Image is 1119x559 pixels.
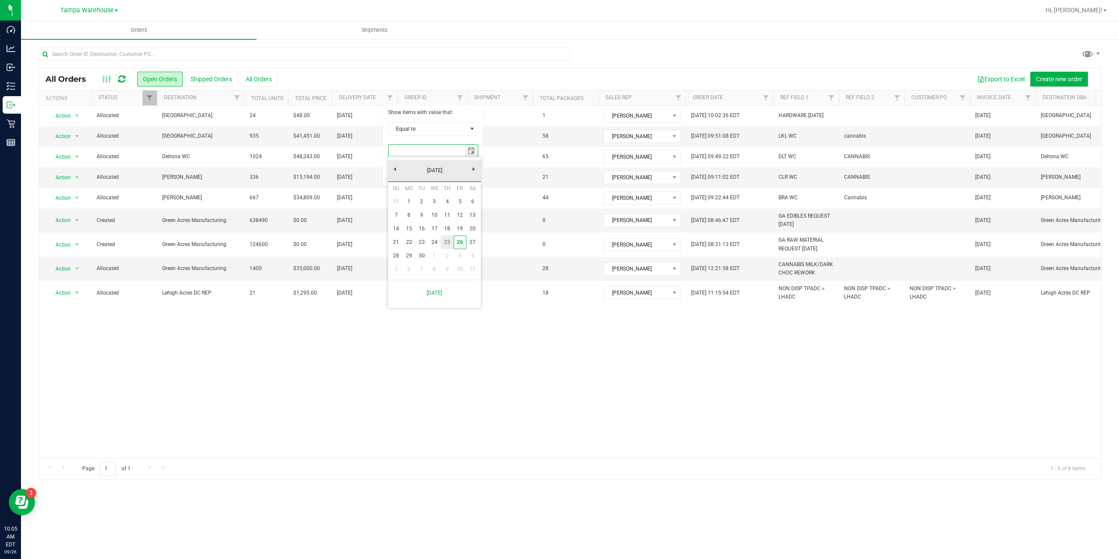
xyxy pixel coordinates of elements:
[454,222,466,236] a: 19
[337,153,352,161] span: [DATE]
[844,153,870,161] span: CANNABIS
[975,173,990,181] span: [DATE]
[454,182,466,195] th: Friday
[388,164,482,177] a: [DATE]
[98,94,117,101] a: Status
[1041,132,1118,140] span: [GEOGRAPHIC_DATA]
[415,222,428,236] a: 16
[72,192,83,204] span: select
[415,208,428,222] a: 9
[466,222,479,236] a: 20
[538,214,550,227] span: 0
[1036,76,1082,83] span: Create new order
[671,90,686,105] a: Filter
[415,263,428,276] a: 7
[250,132,259,140] span: 935
[250,240,268,249] span: 124600
[691,132,740,140] span: [DATE] 09:51:08 EDT
[293,240,307,249] span: $0.00
[72,214,83,226] span: select
[4,525,17,549] p: 10:05 AM EDT
[21,21,257,39] a: Orders
[604,130,669,142] span: [PERSON_NAME]
[389,123,467,135] span: Equal to
[162,132,239,140] span: [GEOGRAPHIC_DATA]
[975,289,990,297] span: [DATE]
[538,130,553,142] span: 58
[691,173,740,181] span: [DATE] 09:11:02 EDT
[257,21,492,39] a: Shipments
[26,488,36,498] iframe: Resource center unread badge
[759,90,773,105] a: Filter
[844,194,867,202] span: Cannabis
[1043,462,1092,475] span: 1 - 9 of 9 items
[428,236,441,249] a: 24
[778,285,834,301] span: NON DISP TPADC > LHADC
[388,109,478,116] div: Show items with value that:
[604,239,669,251] span: [PERSON_NAME]
[337,240,352,249] span: [DATE]
[604,151,669,163] span: [PERSON_NAME]
[72,130,83,142] span: select
[293,153,320,161] span: $48,243.00
[428,208,441,222] a: 10
[293,264,320,273] span: $35,000.00
[7,138,15,147] inline-svg: Reports
[1041,194,1118,202] span: [PERSON_NAME]
[293,173,320,181] span: $13,194.00
[48,192,71,204] span: Action
[45,74,95,84] span: All Orders
[454,208,466,222] a: 12
[185,72,238,87] button: Shipped Orders
[441,208,453,222] a: 11
[250,216,268,225] span: 638490
[162,173,239,181] span: [PERSON_NAME]
[403,222,415,236] a: 15
[60,7,114,14] span: Tampa Warehouse
[454,236,466,249] a: 26
[1030,72,1088,87] button: Create new order
[390,195,403,208] a: 31
[337,132,352,140] span: [DATE]
[48,110,71,122] span: Action
[844,132,866,140] span: cannabis
[293,216,307,225] span: $0.00
[465,145,478,157] span: select
[38,48,570,61] input: Search Order ID, Destination, Customer PO...
[390,182,403,195] th: Sunday
[250,194,259,202] span: 667
[604,171,669,184] span: [PERSON_NAME]
[250,289,256,297] span: 21
[7,63,15,72] inline-svg: Inbound
[1046,7,1102,14] span: Hi, [PERSON_NAME]!
[540,95,584,101] a: Total Packages
[474,94,500,101] a: Shipment
[466,263,479,276] a: 11
[403,236,415,249] a: 22
[604,263,669,275] span: [PERSON_NAME]
[162,216,239,225] span: Green Acres Manufacturing
[975,153,990,161] span: [DATE]
[441,249,453,263] a: 2
[691,216,740,225] span: [DATE] 08:46:47 EDT
[337,194,352,202] span: [DATE]
[778,260,834,277] span: CANNABIS MILK/DARK CHOC REWORK
[337,216,352,225] span: [DATE]
[691,240,740,249] span: [DATE] 08:31:13 EDT
[1021,90,1036,105] a: Filter
[230,90,244,105] a: Filter
[466,195,479,208] a: 6
[7,25,15,34] inline-svg: Dashboard
[428,263,441,276] a: 8
[977,94,1011,101] a: Invoice Date
[4,549,17,555] p: 09/26
[72,239,83,251] span: select
[415,236,428,249] a: 23
[100,462,116,476] input: 1
[910,285,965,301] span: NON DISP TPADC > LHADC
[293,194,320,202] span: $34,809.00
[390,222,403,236] a: 14
[975,216,990,225] span: [DATE]
[389,145,465,157] input: Value
[388,162,402,176] a: Previous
